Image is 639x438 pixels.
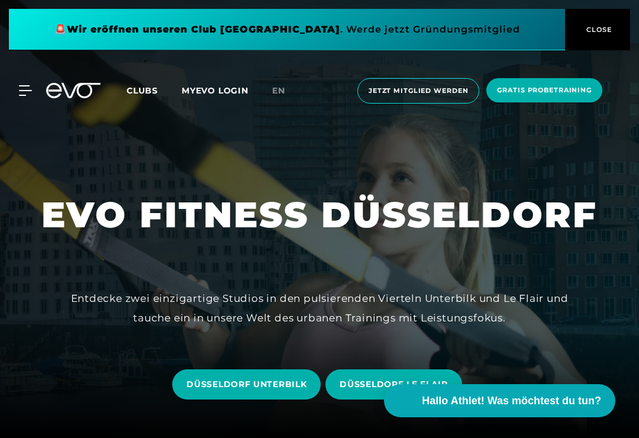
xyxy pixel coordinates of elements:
[354,78,483,104] a: Jetzt Mitglied werden
[127,85,158,96] span: Clubs
[325,360,466,408] a: DÜSSELDORF LE FLAIR
[127,85,182,96] a: Clubs
[272,84,299,98] a: en
[497,85,592,95] span: Gratis Probetraining
[182,85,248,96] a: MYEVO LOGIN
[41,192,598,238] h1: EVO FITNESS DÜSSELDORF
[422,393,601,409] span: Hallo Athlet! Was möchtest du tun?
[340,378,447,391] span: DÜSSELDORF LE FLAIR
[186,378,306,391] span: DÜSSELDORF UNTERBILK
[272,85,285,96] span: en
[369,86,468,96] span: Jetzt Mitglied werden
[583,24,612,35] span: CLOSE
[483,78,606,104] a: Gratis Probetraining
[565,9,630,50] button: CLOSE
[71,289,569,327] div: Entdecke zwei einzigartige Studios in den pulsierenden Vierteln Unterbilk und Le Flair und tauche...
[172,360,325,408] a: DÜSSELDORF UNTERBILK
[384,384,615,417] button: Hallo Athlet! Was möchtest du tun?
